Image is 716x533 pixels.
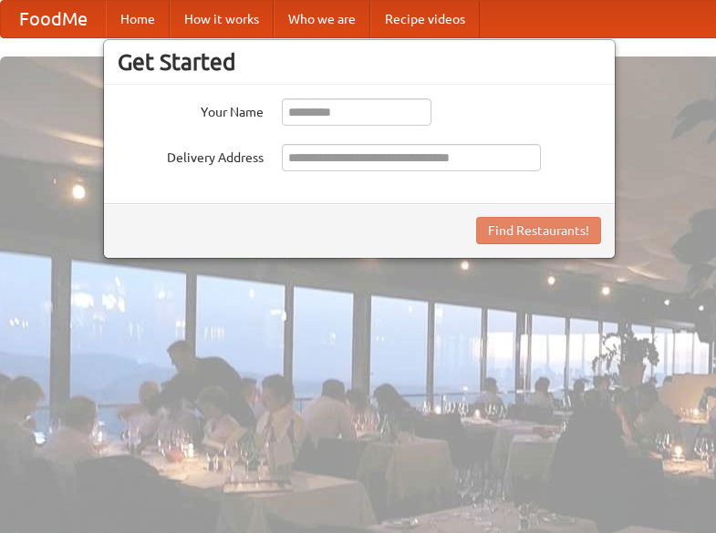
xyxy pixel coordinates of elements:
[106,1,170,37] a: Home
[476,217,601,244] button: Find Restaurants!
[1,1,106,37] a: FoodMe
[118,144,264,167] label: Delivery Address
[118,48,601,76] h3: Get Started
[170,1,274,37] a: How it works
[370,1,480,37] a: Recipe videos
[118,98,264,121] label: Your Name
[274,1,370,37] a: Who we are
